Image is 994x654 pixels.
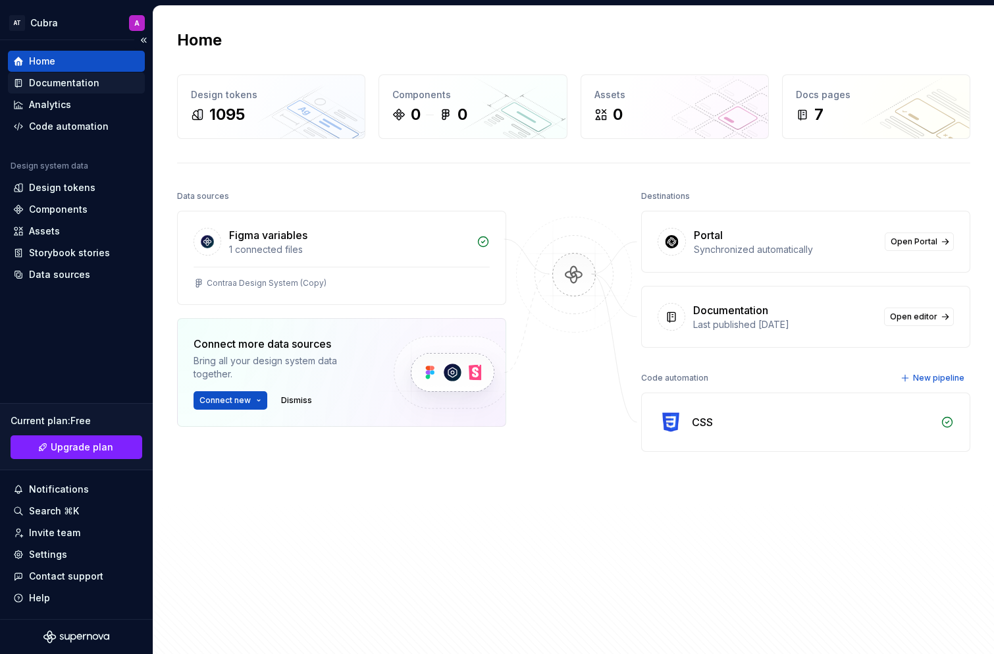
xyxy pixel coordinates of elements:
a: Data sources [8,264,145,285]
div: 0 [458,104,467,125]
span: Open editor [890,312,937,322]
button: Search ⌘K [8,501,145,522]
div: Settings [29,548,67,561]
div: Documentation [693,302,768,318]
a: Components [8,199,145,220]
div: Docs pages [796,88,956,101]
div: Last published [DATE] [693,318,876,331]
div: Code automation [29,120,109,133]
a: Assets0 [581,74,769,139]
div: Code automation [641,369,708,387]
span: Connect new [199,395,251,406]
a: Open editor [884,308,954,326]
button: Connect new [194,391,267,410]
div: Invite team [29,526,80,539]
div: Synchronized automatically [694,243,877,256]
a: Design tokens1095 [177,74,365,139]
button: Upgrade plan [11,435,142,459]
div: 1095 [209,104,245,125]
a: Docs pages7 [782,74,970,139]
div: Figma variables [229,227,307,243]
a: Home [8,51,145,72]
div: Design tokens [29,181,95,194]
div: Assets [29,225,60,238]
div: Analytics [29,98,71,111]
a: Open Portal [885,232,954,251]
div: Bring all your design system data together. [194,354,371,381]
div: 1 connected files [229,243,469,256]
div: Cubra [30,16,58,30]
div: Assets [594,88,755,101]
div: Destinations [641,187,690,205]
a: Analytics [8,94,145,115]
span: Open Portal [891,236,937,247]
div: Components [29,203,88,216]
div: A [134,18,140,28]
div: Storybook stories [29,246,110,259]
a: Storybook stories [8,242,145,263]
a: Design tokens [8,177,145,198]
span: Dismiss [281,395,312,406]
div: Data sources [29,268,90,281]
button: Help [8,587,145,609]
a: Components00 [379,74,567,139]
div: Help [29,591,50,605]
div: AT [9,15,25,31]
span: New pipeline [913,373,964,383]
button: Collapse sidebar [134,31,153,49]
div: Search ⌘K [29,504,79,518]
button: ATCubraA [3,9,150,37]
button: Contact support [8,566,145,587]
h2: Home [177,30,222,51]
div: Data sources [177,187,229,205]
div: Documentation [29,76,99,90]
div: 0 [411,104,421,125]
a: Code automation [8,116,145,137]
a: Assets [8,221,145,242]
svg: Supernova Logo [43,630,109,643]
div: Design system data [11,161,88,171]
div: Contact support [29,570,103,583]
button: New pipeline [897,369,970,387]
div: 0 [613,104,623,125]
div: Notifications [29,483,89,496]
div: 7 [814,104,824,125]
a: Invite team [8,522,145,543]
div: Design tokens [191,88,352,101]
span: Upgrade plan [51,441,113,454]
a: Settings [8,544,145,565]
div: Home [29,55,55,68]
div: Contraa Design System (Copy) [207,278,327,288]
div: Connect more data sources [194,336,371,352]
div: Current plan : Free [11,414,142,427]
button: Notifications [8,479,145,500]
div: Portal [694,227,723,243]
div: CSS [692,414,713,430]
button: Dismiss [275,391,318,410]
a: Figma variables1 connected filesContraa Design System (Copy) [177,211,506,305]
div: Components [392,88,553,101]
a: Documentation [8,72,145,94]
